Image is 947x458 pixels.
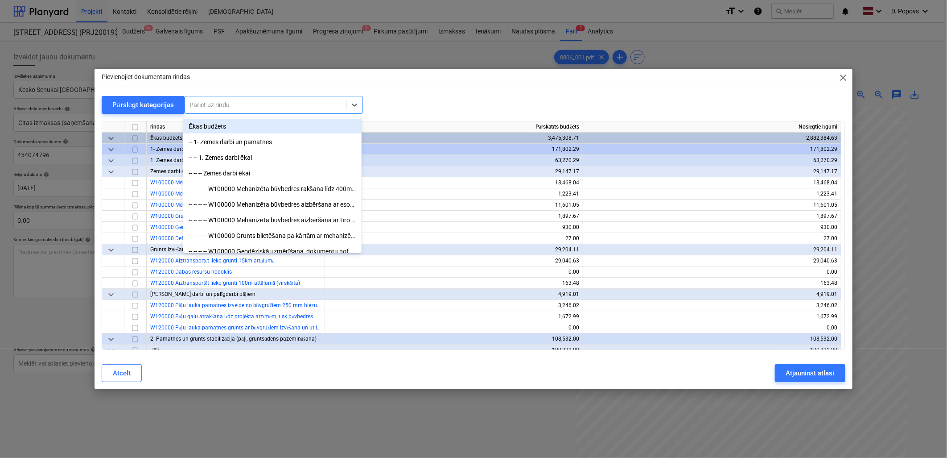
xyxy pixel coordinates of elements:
[102,96,185,114] button: Pārslēgt kategorijas
[150,269,232,275] a: W120000 Dabas resursu nodoklis
[106,155,116,166] span: keyboard_arrow_down
[587,300,837,311] div: 3,246.02
[587,133,837,144] div: 2,882,384.63
[587,211,837,222] div: 1,897.67
[329,333,579,345] div: 108,532.00
[150,291,255,297] span: Zemes darbi un palīgdarbi pāļiem
[106,334,116,345] span: keyboard_arrow_down
[183,213,362,227] div: -- -- -- -- W100000 Mehanizēta būvbedres aizbēršana ar tīro smilti (30%), pēc betonēšanas un hidr...
[150,179,331,186] a: W100000 Mehanizēta būvbedres rakšana līdz 400mm virs projekta atzīmes
[587,345,837,356] div: 100,832.00
[329,311,579,322] div: 1,672.99
[329,266,579,278] div: 0.00
[329,166,579,177] div: 29,147.17
[329,177,579,188] div: 13,468.04
[150,258,275,264] a: W120000 Aiztransportēt lieko grunti 15km attālumā
[587,155,837,166] div: 63,270.29
[106,345,116,356] span: keyboard_arrow_down
[329,244,579,255] div: 29,204.11
[147,121,325,133] div: rindas
[587,222,837,233] div: 930.00
[329,233,579,244] div: 27.00
[329,289,579,300] div: 4,919.01
[106,245,116,255] span: keyboard_arrow_down
[587,322,837,333] div: 0.00
[150,336,317,342] span: 2. Pamatnes un grunts stabilizācija (pāļi, gruntsūdens pazemināšana)
[587,311,837,322] div: 1,672.99
[113,367,131,379] div: Atcelt
[587,244,837,255] div: 29,204.11
[329,222,579,233] div: 930.00
[329,133,579,144] div: 3,475,308.71
[150,313,429,320] a: W120000 Pāļu galu atrakšana līdz projekta atzīmēm, t.sk.būvbedres apakšas planēšana, pielīdzināša...
[587,200,837,211] div: 11,601.05
[183,119,362,133] div: Ēkas budžets
[150,302,324,308] a: W120000 Pāļu lauka pamatnes izveide no būvgružiem 250 mm biezumā
[329,188,579,200] div: 1,223.41
[587,177,837,188] div: 13,468.04
[329,144,579,155] div: 171,802.29
[183,135,362,149] div: -- 1- Zemes darbi un pamatnes
[583,121,841,133] div: Noslēgtie līgumi
[106,167,116,177] span: keyboard_arrow_down
[106,133,116,144] span: keyboard_arrow_down
[150,280,300,286] a: W120000 Aiztransportēt lieko grunti 100m attālumā (virskārta)
[102,72,190,82] p: Pievienojiet dokumentam rindas
[329,300,579,311] div: 3,246.02
[902,415,947,458] iframe: Chat Widget
[587,333,837,345] div: 108,532.00
[786,367,834,379] div: Atjaunināt atlasi
[150,213,497,219] a: W100000 Grunts blietēšana pa kārtām ar mehanizētām rokas blietēm pēc betonēšanas un hidroizolācij...
[587,266,837,278] div: 0.00
[329,345,579,356] div: 100,832.00
[183,197,362,212] div: -- -- -- -- W100000 Mehanizēta būvbedres aizbēršana ar esošo grunti, pēc betonēšanas un hidroizol...
[150,325,332,331] span: W120000 Pāļu lauka pamatnes grunts ar būvgružiem izvēšana un utilizācija
[150,246,188,253] span: Grunts izvēšana
[150,191,473,197] a: W100000 Mehanizēta būvbedres aizbēršana ar esošo grunti, pēc betonēšanas un hidroizolācijas darbu...
[587,188,837,200] div: 1,223.41
[183,150,362,165] div: -- -- 1. Zemes darbi ēkai
[150,235,323,241] a: W100000 Deformācijas moduļa mērījums (būvbedres grunts pretestība)
[329,322,579,333] div: 0.00
[587,255,837,266] div: 29,040.63
[106,144,116,155] span: keyboard_arrow_down
[183,166,362,180] div: -- -- -- Zemes darbi ēkai
[183,244,362,258] div: -- -- -- -- W100000 Ģeodēziskā uzmērīšana, dokumentu noformēšana
[775,364,845,382] button: Atjaunināt atlasi
[329,278,579,289] div: 163.48
[183,182,362,196] div: -- -- -- -- W100000 Mehanizēta būvbedres rakšana līdz 400mm virs projekta atzīmes
[587,278,837,289] div: 163.48
[329,255,579,266] div: 29,040.63
[325,121,583,133] div: Pārskatīts budžets
[150,347,159,353] span: Pāļi
[329,211,579,222] div: 1,897.67
[838,72,849,83] span: close
[183,229,362,243] div: -- -- -- -- W100000 Grunts blietēšana pa kārtām ar mehanizētām rokas blietēm pēc betonēšanas un h...
[112,99,174,111] div: Pārslēgt kategorijas
[329,155,579,166] div: 63,270.29
[150,168,191,175] span: Zemes darbi ēkai
[587,289,837,300] div: 4,919.01
[102,364,142,382] button: Atcelt
[150,224,294,230] a: W100000 Ģeodēziskā uzmērīšana, dokumentu noformēšana
[150,135,182,141] span: Ēkas budžets
[150,202,482,208] a: W100000 Mehanizēta būvbedres aizbēršana ar tīro smilti (30%), pēc betonēšanas un hidroizolācijas ...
